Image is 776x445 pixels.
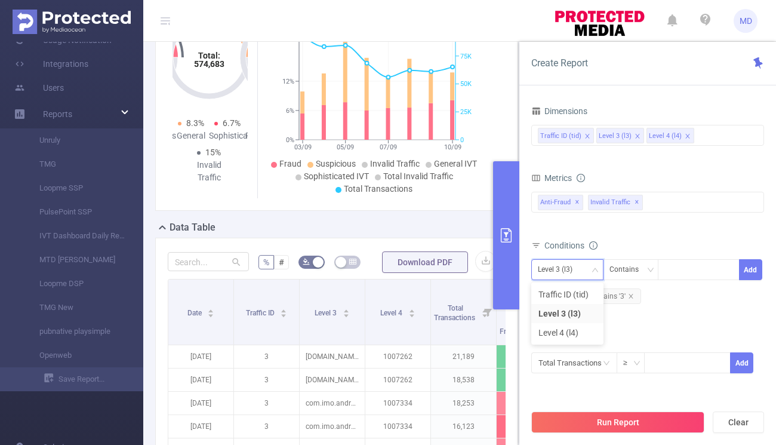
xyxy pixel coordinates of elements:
tspan: 12% [282,78,294,85]
p: 14.2% [497,392,562,415]
i: icon: bg-colors [303,258,310,265]
i: icon: caret-up [408,308,415,311]
p: com.imo.android.imoim [300,415,365,438]
p: 21,189 [431,345,496,368]
span: Dimensions [531,106,587,116]
button: Download PDF [382,251,468,273]
a: MTD [PERSON_NAME] [24,248,129,272]
tspan: 07/09 [379,143,396,151]
a: TMG New [24,296,129,320]
tspan: 25K [460,108,472,116]
span: Anti-Fraud [538,195,583,210]
a: pubnative playsimple [24,320,129,343]
i: icon: caret-down [208,312,214,316]
li: Traffic ID (tid) [531,285,603,304]
li: Level 3 (l3) [596,128,644,143]
i: icon: close [685,133,691,140]
span: 6.7% [223,118,241,128]
div: Invalid Traffic [191,159,227,184]
tspan: 05/09 [337,143,354,151]
i: icon: info-circle [577,174,585,182]
p: 1007334 [365,415,430,438]
button: Run Report [531,412,704,433]
a: TMG [24,152,129,176]
div: Sort [408,308,415,315]
tspan: 10/09 [444,143,461,151]
i: icon: info-circle [589,241,598,250]
p: [DATE] [168,392,233,415]
p: [DATE] [168,369,233,391]
div: Level 3 (l3) [599,128,632,144]
span: Fraud [279,159,301,168]
a: Save Report... [44,367,143,391]
p: 1.1% [497,345,562,368]
p: 16,123 [431,415,496,438]
i: icon: down [633,360,640,368]
i: icon: caret-up [343,308,349,311]
li: Level 3 (l3) [531,304,603,323]
p: 1007262 [365,369,430,391]
span: MD [740,9,752,33]
li: Level 4 (l4) [646,128,694,143]
i: icon: caret-down [408,312,415,316]
i: Filter menu [479,280,496,345]
tspan: 0% [286,136,294,144]
div: Contains [609,260,647,280]
span: Level 4 [380,309,404,317]
span: Create Report [531,57,588,69]
li: Traffic ID (tid) [538,128,594,143]
i: icon: close [584,133,590,140]
span: 15% [205,148,221,157]
p: [DATE] [168,415,233,438]
span: Reports [43,109,72,119]
tspan: 6% [286,107,294,115]
i: icon: caret-up [281,308,287,311]
p: com.imo.android.imoim [300,392,365,415]
i: icon: down [647,266,654,275]
tspan: 03/09 [294,143,311,151]
i: icon: close [628,293,634,299]
span: # [279,257,284,267]
span: Sophisticated IVT [304,171,369,181]
span: Total Transactions [344,184,412,194]
div: Sort [343,308,350,315]
p: 18,253 [431,392,496,415]
p: 15.1% [497,415,562,438]
div: General [173,130,209,142]
span: Date [187,309,204,317]
a: Openweb [24,343,129,367]
span: Conditions [544,241,598,250]
button: Clear [713,412,764,433]
p: 18,538 [431,369,496,391]
span: Traffic ID [246,309,276,317]
h2: Data Table [170,220,215,235]
button: Add [730,352,753,373]
img: Protected Media [13,10,131,34]
i: icon: close [635,133,640,140]
span: Total Invalid Traffic [383,171,453,181]
span: General IVT [434,159,477,168]
span: Invalid Traffic [588,195,643,210]
tspan: 75K [460,53,472,60]
a: Loopme SSP [24,176,129,200]
i: icon: table [349,258,356,265]
tspan: 574,683 [194,59,224,69]
i: icon: caret-up [208,308,214,311]
div: Traffic ID (tid) [540,128,581,144]
i: icon: down [592,266,599,275]
div: Sort [280,308,287,315]
span: Total Transactions [434,304,477,322]
i: icon: caret-down [343,312,349,316]
p: [DOMAIN_NAME] [300,369,365,391]
span: % [263,257,269,267]
a: IVT Dashboard Daily Report [24,224,129,248]
div: ≥ [623,353,636,373]
a: PulsePoint SSP [24,200,129,224]
p: 1007262 [365,345,430,368]
p: 3 [234,392,299,415]
p: 3 [234,345,299,368]
span: Level 3 [315,309,338,317]
button: Add [739,259,762,280]
a: Integrations [14,52,88,76]
p: 1007334 [365,392,430,415]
